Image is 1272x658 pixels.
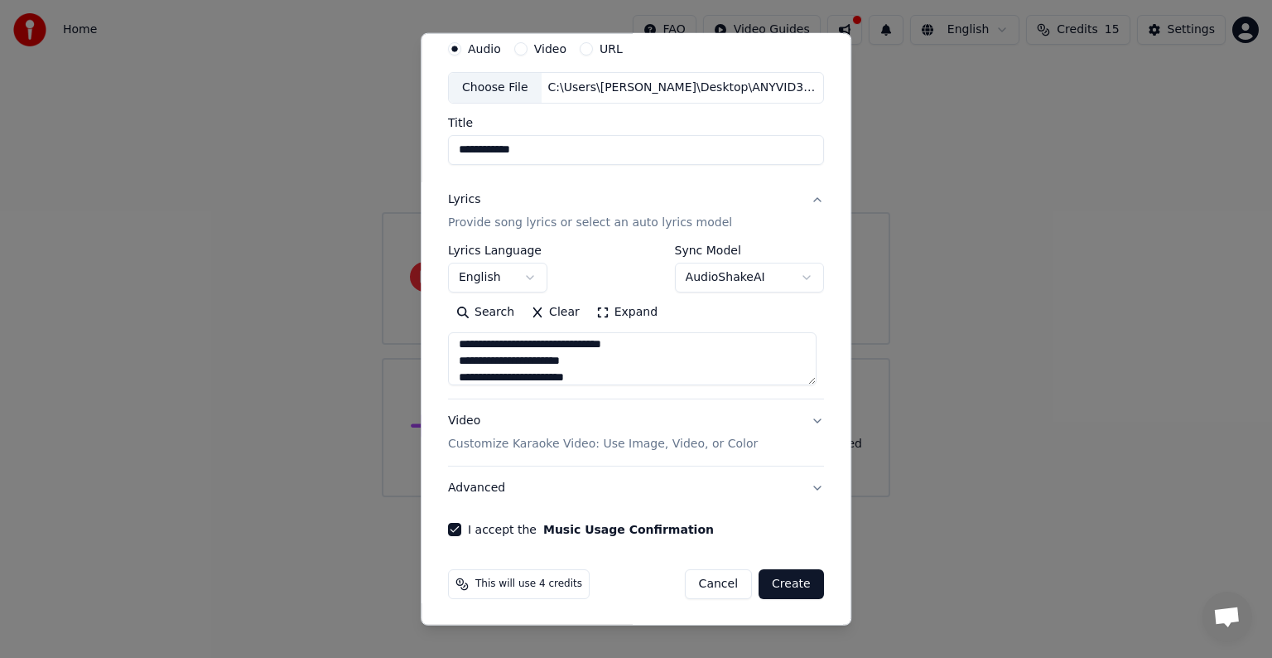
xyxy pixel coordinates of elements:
[448,399,824,466] button: VideoCustomize Karaoke Video: Use Image, Video, or Color
[448,117,824,128] label: Title
[448,413,758,452] div: Video
[534,43,566,55] label: Video
[685,569,752,599] button: Cancel
[543,524,714,535] button: I accept the
[759,569,824,599] button: Create
[523,299,588,326] button: Clear
[468,43,501,55] label: Audio
[448,244,547,256] label: Lyrics Language
[448,215,732,231] p: Provide song lyrics or select an auto lyrics model
[448,299,523,326] button: Search
[600,43,623,55] label: URL
[448,178,824,244] button: LyricsProvide song lyrics or select an auto lyrics model
[468,524,714,535] label: I accept the
[448,244,824,399] div: LyricsProvide song lyrics or select an auto lyrics model
[475,578,582,591] span: This will use 4 credits
[449,73,542,103] div: Choose File
[448,467,824,510] button: Advanced
[542,80,823,96] div: C:\Users\[PERSON_NAME]\Desktop\ANYVID3\music\Parting timeRockstar Lyrics.mp3
[675,244,824,256] label: Sync Model
[448,191,480,208] div: Lyrics
[448,436,758,452] p: Customize Karaoke Video: Use Image, Video, or Color
[588,299,666,326] button: Expand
